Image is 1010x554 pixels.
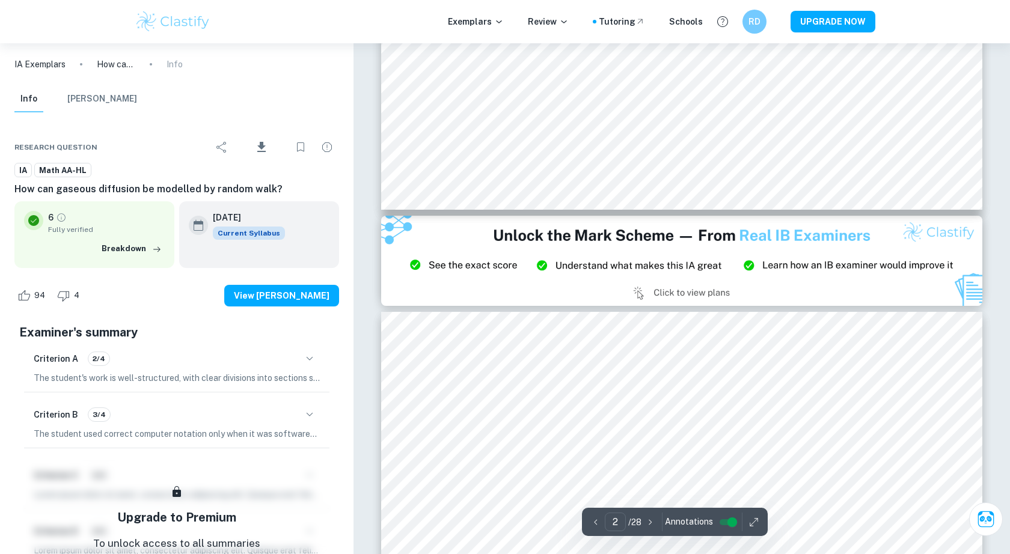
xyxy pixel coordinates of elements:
[213,211,275,224] h6: [DATE]
[135,10,211,34] img: Clastify logo
[14,286,52,305] div: Like
[93,536,260,552] p: To unlock access to all summaries
[19,323,334,341] h5: Examiner's summary
[48,211,54,224] p: 6
[67,290,86,302] span: 4
[742,10,767,34] button: RD
[88,353,109,364] span: 2/4
[14,182,339,196] h6: How can gaseous diffusion be modelled by random walk?
[381,216,982,306] img: Ad
[14,142,97,153] span: Research question
[969,502,1003,536] button: Ask Clai
[748,15,762,28] h6: RD
[289,135,313,159] div: Bookmark
[28,290,52,302] span: 94
[34,352,78,365] h6: Criterion A
[34,371,320,385] p: The student's work is well-structured, with clear divisions into sections such as introduction, b...
[628,516,641,529] p: / 28
[213,227,285,240] div: This exemplar is based on the current syllabus. Feel free to refer to it for inspiration/ideas wh...
[528,15,569,28] p: Review
[669,15,703,28] a: Schools
[88,409,110,420] span: 3/4
[34,408,78,421] h6: Criterion B
[236,132,286,163] div: Download
[213,227,285,240] span: Current Syllabus
[167,58,183,71] p: Info
[14,163,32,178] a: IA
[791,11,875,32] button: UPGRADE NOW
[448,15,504,28] p: Exemplars
[67,86,137,112] button: [PERSON_NAME]
[54,286,86,305] div: Dislike
[14,58,66,71] a: IA Exemplars
[48,224,165,235] span: Fully verified
[712,11,733,32] button: Help and Feedback
[117,508,236,526] h5: Upgrade to Premium
[97,58,135,71] p: How can gaseous diffusion be modelled by random walk?
[224,285,339,306] button: View [PERSON_NAME]
[599,15,645,28] a: Tutoring
[210,135,234,159] div: Share
[34,427,320,440] p: The student used correct computer notation only when it was software-generated, and they also def...
[15,165,31,177] span: IA
[665,516,713,528] span: Annotations
[99,240,165,258] button: Breakdown
[34,163,91,178] a: Math AA-HL
[14,86,43,112] button: Info
[56,212,67,223] a: Grade fully verified
[315,135,339,159] div: Report issue
[35,165,91,177] span: Math AA-HL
